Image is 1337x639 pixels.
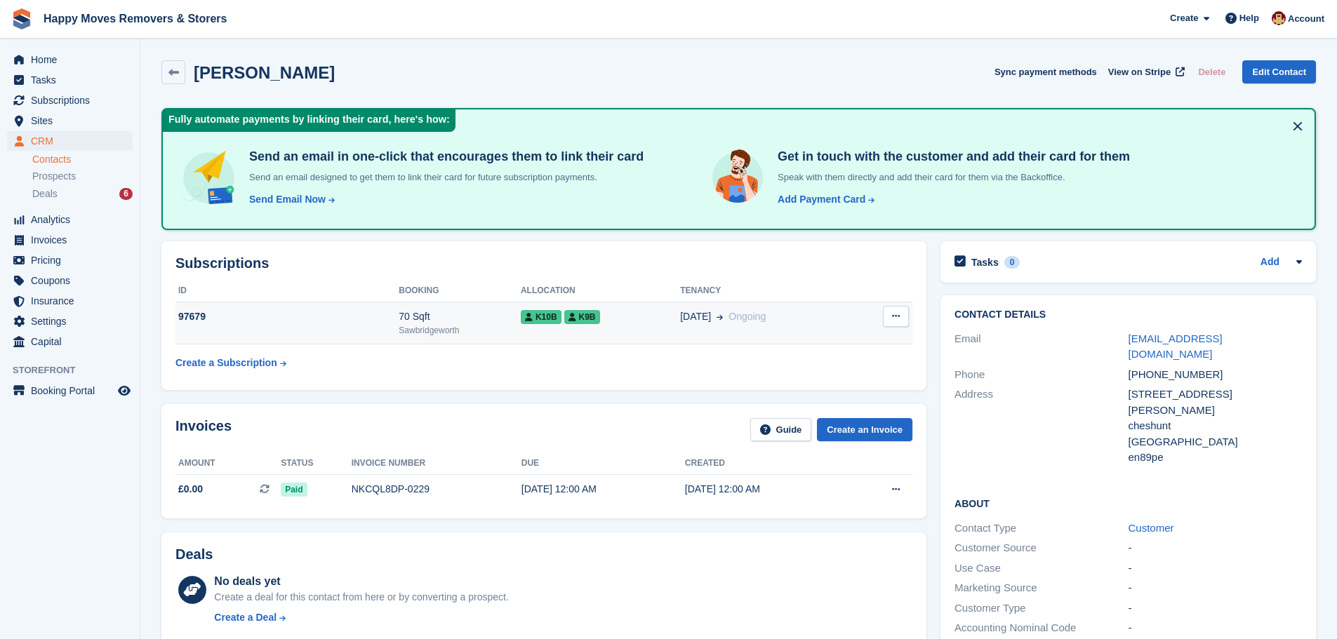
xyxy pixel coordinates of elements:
[1239,11,1259,25] span: Help
[175,255,912,271] h2: Subscriptions
[680,309,711,324] span: [DATE]
[32,169,133,184] a: Prospects
[7,131,133,151] a: menu
[352,482,521,497] div: NKCQL8DP-0229
[7,70,133,90] a: menu
[750,418,812,441] a: Guide
[7,111,133,130] a: menu
[11,8,32,29] img: stora-icon-8386f47178a22dfd0bd8f6a31ec36ba5ce8667c1dd55bd0f319d3a0aa187defe.svg
[249,192,326,207] div: Send Email Now
[954,367,1128,383] div: Phone
[1260,255,1279,271] a: Add
[31,50,115,69] span: Home
[521,310,561,324] span: K10B
[1129,434,1302,450] div: [GEOGRAPHIC_DATA]
[971,256,999,269] h2: Tasks
[729,311,766,322] span: Ongoing
[1129,332,1223,361] a: [EMAIL_ADDRESS][DOMAIN_NAME]
[178,482,203,497] span: £0.00
[31,70,115,90] span: Tasks
[1192,60,1231,83] button: Delete
[772,170,1130,184] p: Speak with them directly and add their card for them via the Backoffice.
[521,452,685,475] th: Due
[7,332,133,351] a: menu
[163,109,455,132] div: Fully automate payments by linking their card, here's how:
[954,309,1302,321] h2: Contact Details
[281,452,352,475] th: Status
[31,291,115,311] span: Insurance
[995,60,1097,83] button: Sync payment methods
[954,331,1128,363] div: Email
[1129,418,1302,434] div: cheshunt
[32,187,133,201] a: Deals 6
[521,280,680,302] th: Allocation
[778,192,865,207] div: Add Payment Card
[180,149,238,207] img: send-email-b5881ef4c8f827a638e46e229e590028c7e36e3a6c99d2365469aff88783de13.svg
[954,520,1128,537] div: Contact Type
[7,250,133,270] a: menu
[32,153,133,166] a: Contacts
[116,382,133,399] a: Preview store
[194,63,335,82] h2: [PERSON_NAME]
[1129,560,1302,577] div: -
[1004,256,1020,269] div: 0
[175,452,281,475] th: Amount
[7,291,133,311] a: menu
[175,356,277,370] div: Create a Subscription
[32,170,76,183] span: Prospects
[352,452,521,475] th: Invoice number
[685,452,849,475] th: Created
[954,580,1128,596] div: Marketing Source
[1242,60,1316,83] a: Edit Contact
[31,90,115,110] span: Subscriptions
[1170,11,1198,25] span: Create
[31,271,115,290] span: Coupons
[31,381,115,401] span: Booking Portal
[7,50,133,69] a: menu
[119,188,133,200] div: 6
[31,210,115,229] span: Analytics
[1129,386,1302,418] div: [STREET_ADDRESS][PERSON_NAME]
[7,311,133,331] a: menu
[954,496,1302,510] h2: About
[1129,600,1302,617] div: -
[175,309,399,324] div: 97679
[680,280,853,302] th: Tenancy
[38,7,232,30] a: Happy Moves Removers & Storers
[954,620,1128,636] div: Accounting Nominal Code
[175,350,286,376] a: Create a Subscription
[175,418,232,441] h2: Invoices
[521,482,685,497] div: [DATE] 12:00 AM
[1129,522,1174,534] a: Customer
[214,610,277,625] div: Create a Deal
[1108,65,1171,79] span: View on Stripe
[1288,12,1324,26] span: Account
[399,324,521,337] div: Sawbridgeworth
[399,309,521,324] div: 70 Sqft
[954,560,1128,577] div: Use Case
[31,332,115,351] span: Capital
[244,170,644,184] p: Send an email designed to get them to link their card for future subscription payments.
[954,600,1128,617] div: Customer Type
[244,149,644,165] h4: Send an email in one-click that encourages them to link their card
[7,210,133,229] a: menu
[31,311,115,331] span: Settings
[31,250,115,270] span: Pricing
[175,546,213,563] h2: Deals
[1272,11,1286,25] img: Steven Fry
[1129,620,1302,636] div: -
[772,149,1130,165] h4: Get in touch with the customer and add their card for them
[685,482,849,497] div: [DATE] 12:00 AM
[31,111,115,130] span: Sites
[31,230,115,250] span: Invoices
[1129,450,1302,466] div: en89pe
[214,573,508,590] div: No deals yet
[954,540,1128,556] div: Customer Source
[817,418,912,441] a: Create an Invoice
[1129,580,1302,596] div: -
[399,280,521,302] th: Booking
[1129,540,1302,556] div: -
[7,271,133,290] a: menu
[772,192,876,207] a: Add Payment Card
[214,610,508,625] a: Create a Deal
